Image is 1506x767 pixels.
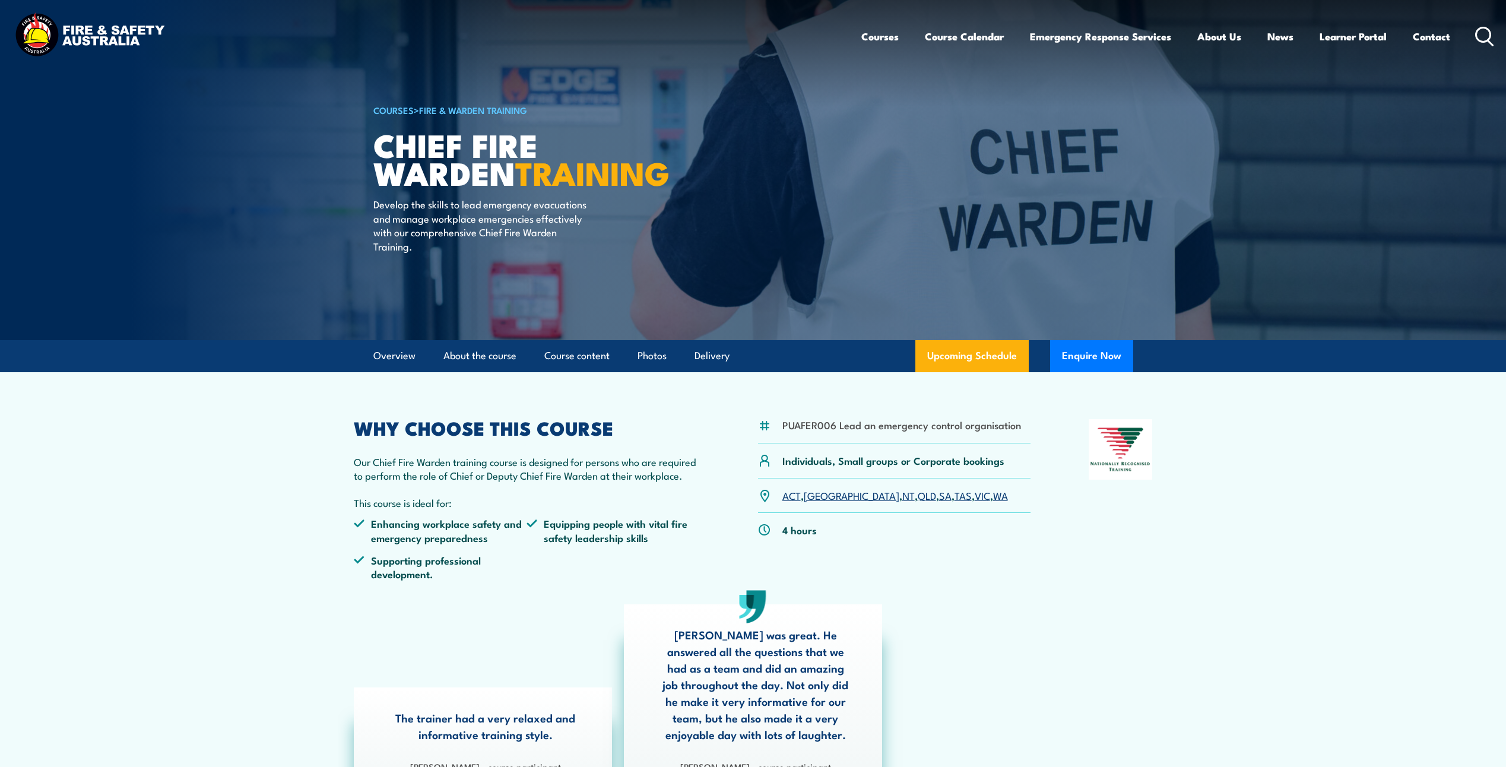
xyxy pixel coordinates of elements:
[659,626,852,743] p: [PERSON_NAME] was great. He answered all the questions that we had as a team and did an amazing j...
[915,340,1029,372] a: Upcoming Schedule
[695,340,730,372] a: Delivery
[918,488,936,502] a: QLD
[354,553,527,581] li: Supporting professional development.
[1050,340,1133,372] button: Enquire Now
[1030,21,1171,52] a: Emergency Response Services
[373,131,667,186] h1: Chief Fire Warden
[443,340,516,372] a: About the course
[1267,21,1293,52] a: News
[1089,419,1153,480] img: Nationally Recognised Training logo.
[782,454,1004,467] p: Individuals, Small groups or Corporate bookings
[354,419,700,436] h2: WHY CHOOSE THIS COURSE
[1197,21,1241,52] a: About Us
[373,197,590,253] p: Develop the skills to lead emergency evacuations and manage workplace emergencies effectively wit...
[955,488,972,502] a: TAS
[861,21,899,52] a: Courses
[544,340,610,372] a: Course content
[527,516,700,544] li: Equipping people with vital fire safety leadership skills
[373,340,416,372] a: Overview
[373,103,667,117] h6: >
[419,103,527,116] a: Fire & Warden Training
[389,709,582,743] p: The trainer had a very relaxed and informative training style.
[993,488,1008,502] a: WA
[782,418,1021,432] li: PUAFER006 Lead an emergency control organisation
[939,488,952,502] a: SA
[354,516,527,544] li: Enhancing workplace safety and emergency preparedness
[373,103,414,116] a: COURSES
[515,147,670,196] strong: TRAINING
[1320,21,1387,52] a: Learner Portal
[804,488,899,502] a: [GEOGRAPHIC_DATA]
[782,488,801,502] a: ACT
[782,489,1008,502] p: , , , , , , ,
[354,496,700,509] p: This course is ideal for:
[354,455,700,483] p: Our Chief Fire Warden training course is designed for persons who are required to perform the rol...
[925,21,1004,52] a: Course Calendar
[638,340,667,372] a: Photos
[975,488,990,502] a: VIC
[782,523,817,537] p: 4 hours
[902,488,915,502] a: NT
[1413,21,1450,52] a: Contact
